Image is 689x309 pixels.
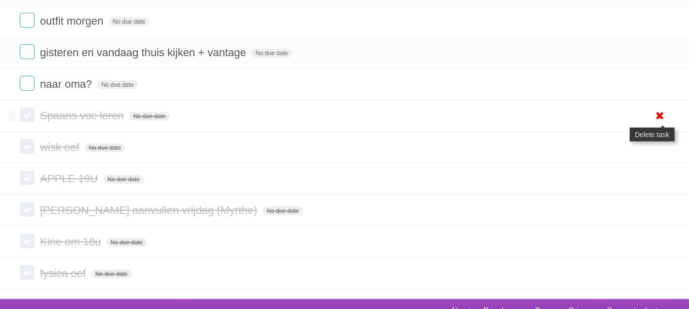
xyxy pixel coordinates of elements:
[20,76,35,91] label: Done
[20,202,35,217] label: Done
[20,107,35,122] label: Done
[91,270,131,278] span: No due date
[20,44,35,59] label: Done
[85,143,125,152] span: No due date
[40,172,100,185] span: APPLE 19U
[107,238,147,247] span: No due date
[40,109,126,122] span: Spaans voc leren
[40,204,260,216] span: [PERSON_NAME] aanvullen vrijdag (Myrthe)
[20,265,35,280] label: Done
[20,139,35,154] label: Done
[40,78,94,90] span: naar oma?
[263,206,303,215] span: No due date
[20,234,35,248] label: Done
[20,171,35,185] label: Done
[40,236,104,248] span: Kine om 18u
[40,15,106,27] span: outfit morgen
[40,46,249,59] span: gisteren en vandaag thuis kijken + vantage
[104,175,144,184] span: No due date
[20,13,35,28] label: Done
[97,80,137,89] span: No due date
[40,267,88,279] span: fysica oef
[252,49,292,58] span: No due date
[129,112,169,121] span: No due date
[40,141,81,153] span: wisk oef
[109,17,149,26] span: No due date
